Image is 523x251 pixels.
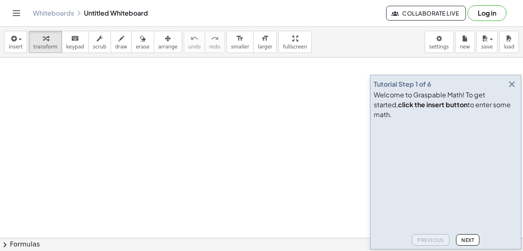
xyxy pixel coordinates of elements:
button: redoredo [205,31,225,53]
span: scrub [93,44,106,50]
span: settings [429,44,449,50]
button: fullscreen [278,31,311,53]
i: undo [190,34,198,44]
button: Next [456,234,479,246]
span: save [481,44,493,50]
button: erase [131,31,154,53]
span: Collaborate Live [393,9,459,17]
button: Toggle navigation [10,7,23,20]
b: click the insert button [398,100,467,109]
i: format_size [261,34,269,44]
span: draw [115,44,127,50]
span: arrange [158,44,178,50]
i: format_size [236,34,244,44]
i: keyboard [71,34,79,44]
button: undoundo [184,31,205,53]
span: fullscreen [283,44,307,50]
button: save [477,31,498,53]
span: undo [188,44,201,50]
i: redo [211,34,219,44]
span: transform [33,44,58,50]
span: larger [258,44,272,50]
a: Whiteboards [33,9,74,17]
span: insert [9,44,23,50]
button: format_sizesmaller [227,31,254,53]
span: smaller [231,44,249,50]
div: Welcome to Graspable Math! To get started, to enter some math. [374,90,518,120]
span: keypad [66,44,84,50]
button: new [455,31,475,53]
button: scrub [88,31,111,53]
span: new [460,44,470,50]
button: load [499,31,519,53]
span: load [504,44,514,50]
button: insert [4,31,27,53]
span: erase [136,44,149,50]
button: Collaborate Live [386,6,466,21]
button: format_sizelarger [253,31,277,53]
span: redo [209,44,220,50]
span: Next [461,237,474,243]
button: keyboardkeypad [62,31,89,53]
button: Log in [467,5,507,21]
button: arrange [154,31,182,53]
button: draw [111,31,132,53]
button: transform [29,31,62,53]
div: Tutorial Step 1 of 6 [374,79,431,89]
button: settings [425,31,454,53]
